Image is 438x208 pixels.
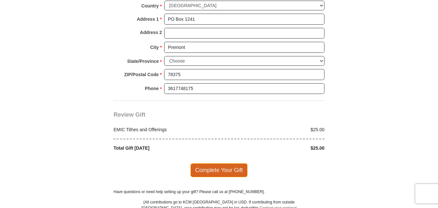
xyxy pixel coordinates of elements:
p: Have questions or need help setting up your gift? Please call us at [PHONE_NUMBER]. [114,189,324,195]
strong: Address 1 [137,15,159,24]
strong: City [150,43,159,52]
div: Total Gift [DATE] [110,145,219,152]
strong: ZIP/Postal Code [124,70,159,79]
div: EMIC Tithes and Offerings [110,126,219,133]
strong: Country [141,1,159,10]
strong: State/Province [127,57,159,66]
div: $25.00 [219,145,328,152]
strong: Phone [145,84,159,93]
div: $25.00 [219,126,328,133]
span: Review Gift [114,111,145,118]
strong: Address 2 [140,28,162,37]
span: Complete Your Gift [190,163,248,177]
